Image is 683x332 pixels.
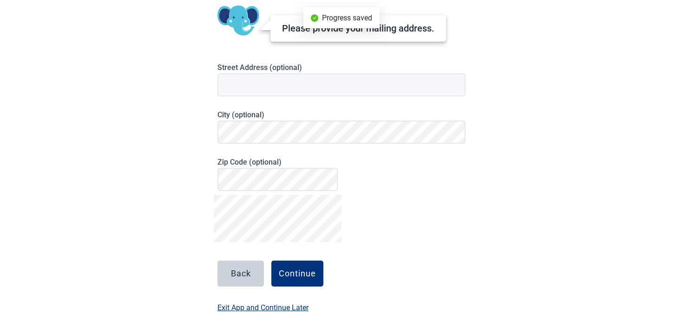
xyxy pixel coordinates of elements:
[282,23,434,34] div: Please provide your mailing address.
[322,13,372,22] span: Progress saved
[217,110,466,119] label: City (optional)
[217,302,309,313] label: Exit App and Continue Later
[217,158,338,166] label: Zip Code (optional)
[311,14,318,22] span: check-circle
[231,269,251,278] div: Back
[217,63,466,72] label: Street Address (optional)
[271,261,323,287] button: Continue
[217,301,309,332] button: Exit App and Continue Later
[217,261,264,287] button: Back
[279,269,316,278] div: Continue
